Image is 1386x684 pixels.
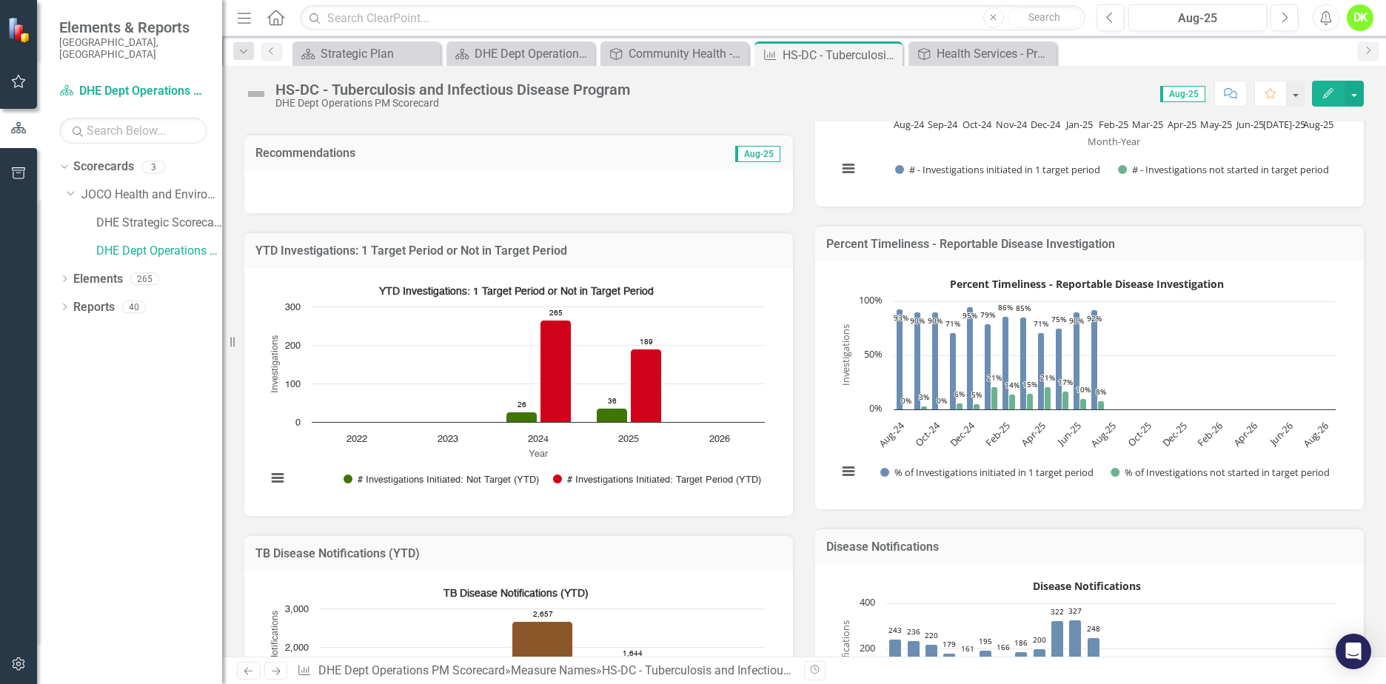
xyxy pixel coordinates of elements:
[1054,419,1083,449] text: Jun-25
[967,306,974,409] path: Dec-24, 95. % of Investigations initiated in 1 target period.
[1069,315,1084,326] text: 90%
[937,44,1053,63] div: Health Services - Promote, educate, and improve the health and well-being of patients in need of ...
[980,309,995,320] text: 79%
[255,547,782,560] h3: TB Disease Notifications (YTD)
[974,403,980,409] path: Dec-24, 5. % of Investigations not started in target period.
[1087,313,1102,323] text: 92%
[1132,118,1163,131] text: Mar-25
[838,158,859,179] button: View chart menu, Number of Investigations Initiated and Not Initiated
[950,277,1224,291] text: Percent Timeliness - Reportable Disease Investigation
[1096,386,1106,397] text: 8%
[937,395,947,406] text: 0%
[869,401,883,415] text: 0%
[73,271,123,288] a: Elements
[912,44,1053,63] a: Health Services - Promote, educate, and improve the health and well-being of patients in need of ...
[914,312,921,409] path: Sep-24, 90. % of Investigations initiated in 1 target period.
[475,44,591,63] div: DHE Dept Operations PM Scorecard
[919,392,929,402] text: 3%
[346,435,367,444] text: 2022
[943,639,956,649] text: 179
[839,620,852,677] text: Notifications
[1014,637,1028,648] text: 186
[443,589,589,600] text: TB Disease Notifications (YTD)
[529,449,549,459] text: Year
[1033,579,1141,593] text: Disease Notifications
[1266,419,1296,449] text: Jun-26
[864,347,883,361] text: 50%
[259,279,772,501] svg: Interactive chart
[1303,118,1333,131] text: Aug-25
[623,650,643,657] text: 1,644
[1002,316,1009,409] path: Feb-25, 86. % of Investigations initiated in 1 target period.
[511,663,596,677] a: Measure Names
[450,44,591,63] a: DHE Dept Operations PM Scorecard
[597,408,628,422] path: 2025, 36. # Investigations Initiated: Not Target (YTD).
[932,312,939,409] path: Oct-24, 90. % of Investigations initiated in 1 target period.
[59,36,207,61] small: [GEOGRAPHIC_DATA], [GEOGRAPHIC_DATA]
[962,118,992,131] text: Oct-24
[979,636,992,646] text: 195
[997,642,1010,652] text: 166
[1058,377,1073,387] text: 17%
[255,147,615,160] h3: Recommendations
[1134,10,1262,27] div: Aug-25
[921,406,928,409] path: Sep-24, 3. % of Investigations not started in target period.
[925,630,938,640] text: 220
[1062,391,1069,409] path: May-25, 17. % of Investigations not started in target period.
[59,118,207,144] input: Search Below...
[735,146,780,162] span: Aug-25
[130,272,159,285] div: 265
[1231,419,1260,449] text: Apr-26
[830,272,1343,494] svg: Interactive chart
[295,418,301,428] text: 0
[73,299,115,316] a: Reports
[270,335,280,393] text: Investigations
[880,466,1094,479] button: Show % of Investigations initiated in 1 target period
[1005,380,1020,390] text: 14%
[7,17,33,43] img: ClearPoint Strategy
[631,349,662,422] path: 2025, 189. # Investigations Initiated: Target Period (YTD).
[1051,606,1064,617] text: 322
[553,474,758,485] button: Show # Investigations Initiated: Target Period (YTD)
[540,320,572,422] path: 2024, 265. # Investigations Initiated: Target Period (YTD).
[1045,386,1051,409] path: Apr-25, 21. % of Investigations not started in target period.
[998,302,1013,312] text: 86%
[275,98,630,109] div: DHE Dept Operations PM Scorecard
[141,161,165,173] div: 3
[1016,303,1031,313] text: 85%
[533,611,553,618] text: 2,657
[830,272,1349,494] div: Percent Timeliness - Reportable Disease Investigation. Highcharts interactive chart.
[1347,4,1373,31] button: DK
[1200,118,1232,131] text: May-25
[1088,419,1119,450] text: Aug-25
[285,341,301,351] text: 200
[618,435,639,444] text: 2025
[1065,118,1093,131] text: Jan-25
[945,318,960,329] text: 71%
[961,643,974,654] text: 161
[839,324,852,386] text: Investigations
[81,187,222,204] a: JOCO Health and Environment
[901,395,911,406] text: 0%
[928,315,943,326] text: 90%
[928,118,958,131] text: Sep-24
[96,215,222,232] a: DHE Strategic Scorecard-Current Year's Plan
[506,412,538,422] path: 2024, 26. # Investigations Initiated: Not Target (YTD).
[259,279,778,501] div: YTD Investigations: 1 Target Period or Not in Target Period. Highcharts interactive chart.
[912,418,943,449] text: Oct-24
[1027,393,1034,409] path: Mar-25, 15. % of Investigations not started in target period.
[285,303,301,312] text: 300
[1091,309,1098,409] path: Jul-25, 92. % of Investigations initiated in 1 target period.
[255,244,782,258] h3: YTD Investigations: 1 Target Period or Not in Target Period
[1336,634,1371,669] div: Open Intercom Messenger
[1020,317,1027,409] path: Mar-25, 85. % of Investigations initiated in 1 target period.
[1028,11,1060,23] span: Search
[1168,118,1196,131] text: Apr-25
[1022,379,1037,389] text: 15%
[1008,7,1082,28] button: Search
[1125,419,1154,449] text: Oct-25
[1128,4,1267,31] button: Aug-25
[518,401,526,409] text: 26
[438,435,458,444] text: 2023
